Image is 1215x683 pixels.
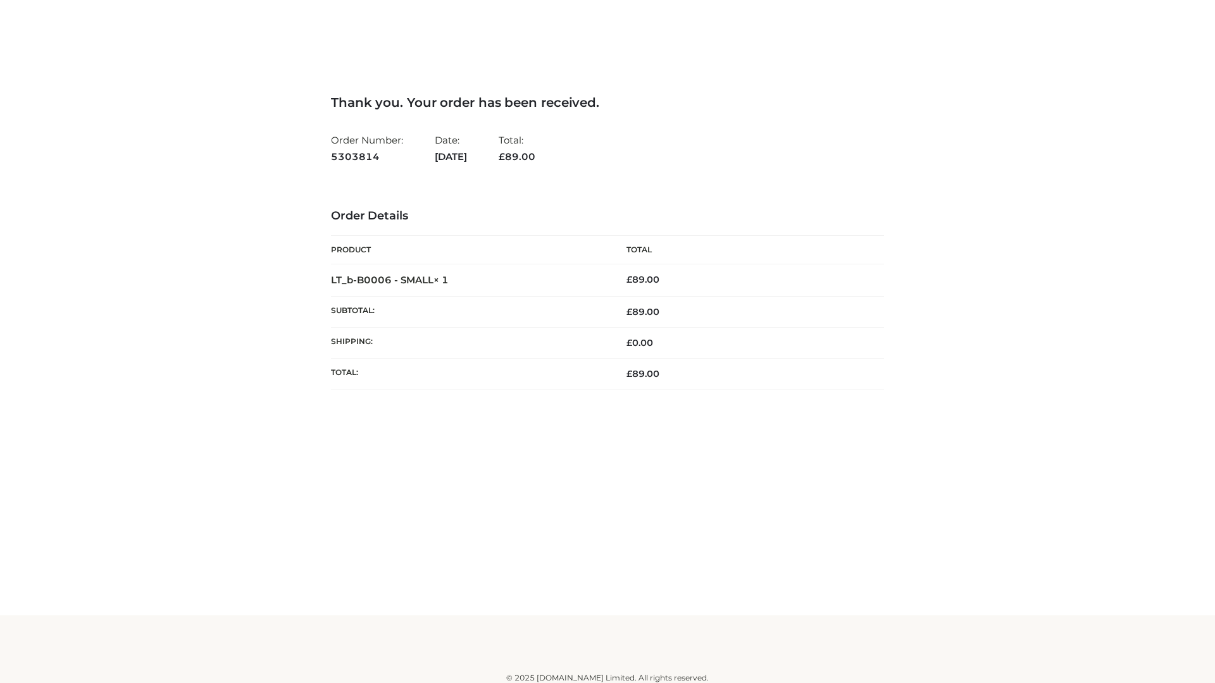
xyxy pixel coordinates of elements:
[626,274,632,285] span: £
[435,129,467,168] li: Date:
[499,151,535,163] span: 89.00
[626,337,632,348] span: £
[626,306,659,317] span: 89.00
[331,149,403,165] strong: 5303814
[331,95,884,110] h3: Thank you. Your order has been received.
[626,306,632,317] span: £
[331,359,607,390] th: Total:
[331,296,607,327] th: Subtotal:
[435,149,467,165] strong: [DATE]
[626,368,659,379] span: 89.00
[433,274,449,286] strong: × 1
[607,236,884,264] th: Total
[499,151,505,163] span: £
[626,274,659,285] bdi: 89.00
[331,328,607,359] th: Shipping:
[331,129,403,168] li: Order Number:
[331,274,449,286] strong: LT_b-B0006 - SMALL
[331,209,884,223] h3: Order Details
[331,236,607,264] th: Product
[626,337,653,348] bdi: 0.00
[626,368,632,379] span: £
[499,129,535,168] li: Total:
